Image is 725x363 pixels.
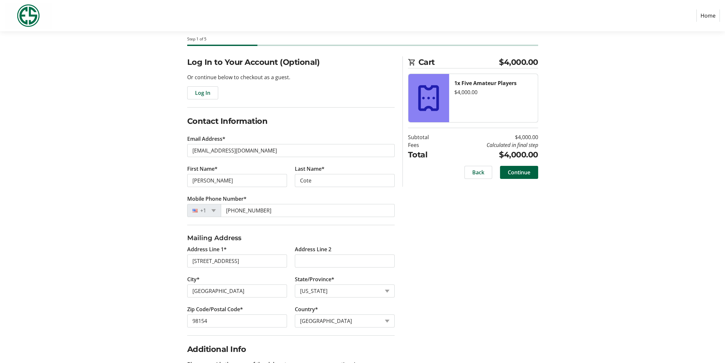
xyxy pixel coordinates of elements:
span: Back [472,168,484,176]
h2: Contact Information [187,115,395,127]
h2: Additional Info [187,343,395,355]
p: Or continue below to checkout as a guest. [187,73,395,81]
label: Email Address* [187,135,225,143]
label: Country* [295,305,318,313]
label: Mobile Phone Number* [187,195,247,203]
label: City* [187,275,200,283]
span: Log In [195,89,210,97]
td: Total [408,149,446,161]
label: Address Line 2 [295,245,331,253]
label: State/Province* [295,275,334,283]
td: Calculated in final step [446,141,538,149]
h3: Mailing Address [187,233,395,243]
button: Log In [187,86,218,99]
img: Evans Scholars Foundation's Logo [5,3,52,29]
td: Fees [408,141,446,149]
button: Back [464,166,492,179]
input: City [187,284,287,298]
label: First Name* [187,165,218,173]
td: Subtotal [408,133,446,141]
span: Continue [508,168,530,176]
h2: Log In to Your Account (Optional) [187,56,395,68]
span: Cart [418,56,499,68]
label: Last Name* [295,165,325,173]
input: Zip or Postal Code [187,314,287,327]
strong: 1x Five Amateur Players [454,80,517,87]
div: Step 1 of 5 [187,36,538,42]
input: Address [187,254,287,268]
div: $4,000.00 [454,88,533,96]
input: (201) 555-0123 [221,204,395,217]
a: Home [696,9,720,22]
label: Zip Code/Postal Code* [187,305,243,313]
button: Continue [500,166,538,179]
label: Address Line 1* [187,245,227,253]
td: $4,000.00 [446,149,538,161]
td: $4,000.00 [446,133,538,141]
span: $4,000.00 [499,56,538,68]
